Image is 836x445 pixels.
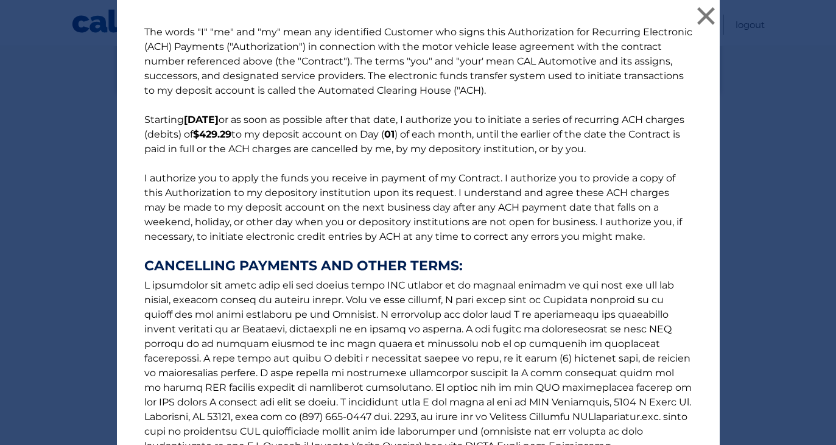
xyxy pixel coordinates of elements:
[144,259,692,273] strong: CANCELLING PAYMENTS AND OTHER TERMS:
[184,114,219,125] b: [DATE]
[193,128,231,140] b: $429.29
[384,128,395,140] b: 01
[694,4,718,28] button: ×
